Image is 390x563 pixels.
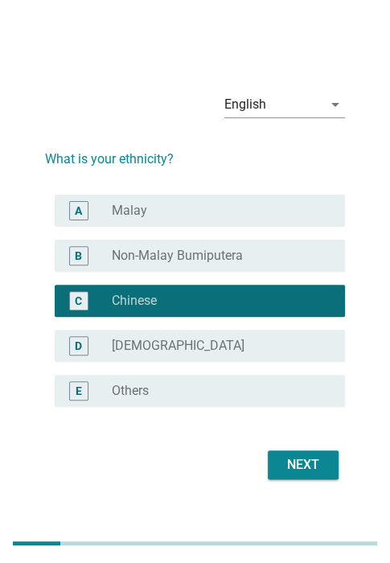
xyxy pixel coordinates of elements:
label: [DEMOGRAPHIC_DATA] [112,338,244,354]
div: E [76,383,82,400]
i: arrow_drop_down [326,95,345,114]
h2: What is your ethnicity? [45,134,345,169]
div: D [75,338,82,355]
div: A [75,203,82,220]
div: English [224,97,266,112]
div: Next [281,455,326,475]
label: Malay [112,203,147,219]
label: Chinese [112,293,157,309]
label: Others [112,383,149,399]
button: Next [268,450,339,479]
div: B [75,248,82,265]
label: Non-Malay Bumiputera [112,248,243,264]
div: C [75,293,82,310]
